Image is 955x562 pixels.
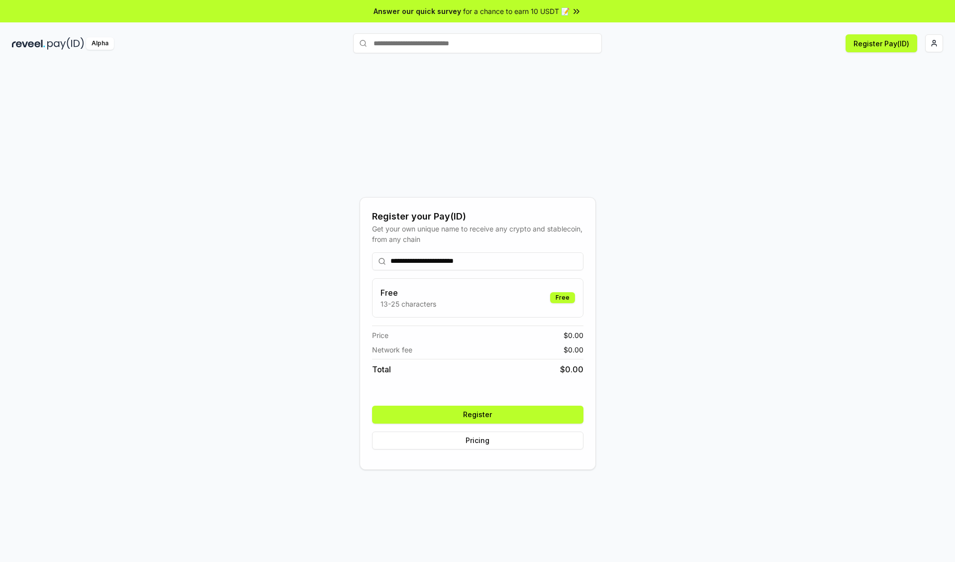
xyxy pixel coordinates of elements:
[12,37,45,50] img: reveel_dark
[372,224,583,244] div: Get your own unique name to receive any crypto and stablecoin, from any chain
[374,6,461,16] span: Answer our quick survey
[372,210,583,224] div: Register your Pay(ID)
[463,6,570,16] span: for a chance to earn 10 USDT 📝
[372,363,391,375] span: Total
[381,287,436,299] h3: Free
[372,406,583,424] button: Register
[86,37,114,50] div: Alpha
[47,37,84,50] img: pay_id
[381,299,436,309] p: 13-25 characters
[372,330,388,340] span: Price
[372,432,583,450] button: Pricing
[846,34,917,52] button: Register Pay(ID)
[564,330,583,340] span: $ 0.00
[550,292,575,303] div: Free
[372,344,412,355] span: Network fee
[560,363,583,375] span: $ 0.00
[564,344,583,355] span: $ 0.00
